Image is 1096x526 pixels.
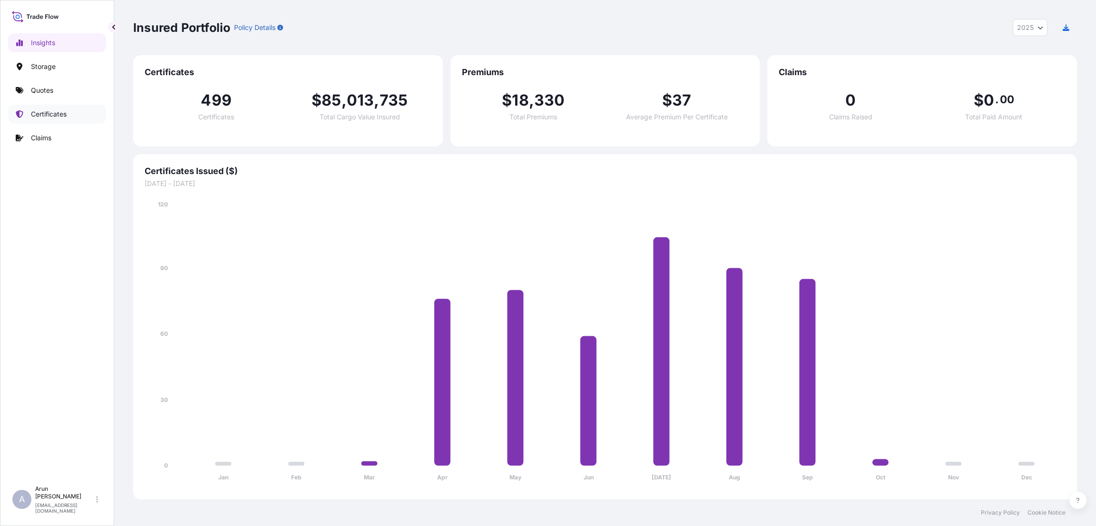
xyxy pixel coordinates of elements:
[672,93,691,108] span: 37
[662,93,672,108] span: $
[529,93,534,108] span: ,
[31,38,55,48] p: Insights
[374,93,379,108] span: ,
[218,474,228,481] tspan: Jan
[1017,23,1034,32] span: 2025
[198,114,234,120] span: Certificates
[31,62,56,71] p: Storage
[234,23,275,32] p: Policy Details
[160,396,168,403] tspan: 30
[534,93,565,108] span: 330
[502,93,512,108] span: $
[19,495,25,504] span: A
[145,179,1066,188] span: [DATE] - [DATE]
[512,93,528,108] span: 18
[8,33,106,52] a: Insights
[509,474,522,481] tspan: May
[8,81,106,100] a: Quotes
[509,114,557,120] span: Total Premiums
[984,93,994,108] span: 0
[995,96,998,103] span: .
[31,133,51,143] p: Claims
[1027,509,1066,516] a: Cookie Notice
[347,93,374,108] span: 013
[133,20,230,35] p: Insured Portfolio
[160,330,168,337] tspan: 60
[291,474,302,481] tspan: Feb
[829,114,872,120] span: Claims Raised
[8,105,106,124] a: Certificates
[8,57,106,76] a: Storage
[437,474,448,481] tspan: Apr
[965,114,1022,120] span: Total Paid Amount
[342,93,347,108] span: ,
[164,462,168,469] tspan: 0
[35,502,94,514] p: [EMAIL_ADDRESS][DOMAIN_NAME]
[320,114,400,120] span: Total Cargo Value Insured
[201,93,232,108] span: 499
[380,93,408,108] span: 735
[802,474,813,481] tspan: Sep
[974,93,984,108] span: $
[584,474,594,481] tspan: Jun
[729,474,740,481] tspan: Aug
[981,509,1020,516] a: Privacy Policy
[145,166,1066,177] span: Certificates Issued ($)
[8,128,106,147] a: Claims
[779,67,1066,78] span: Claims
[364,474,375,481] tspan: Mar
[626,114,728,120] span: Average Premium Per Certificate
[158,201,168,208] tspan: 120
[312,93,322,108] span: $
[845,93,856,108] span: 0
[876,474,886,481] tspan: Oct
[1013,19,1047,36] button: Year Selector
[1000,96,1014,103] span: 00
[1021,474,1032,481] tspan: Dec
[948,474,959,481] tspan: Nov
[31,109,67,119] p: Certificates
[35,485,94,500] p: Arun [PERSON_NAME]
[160,264,168,272] tspan: 90
[31,86,53,95] p: Quotes
[652,474,671,481] tspan: [DATE]
[322,93,341,108] span: 85
[462,67,749,78] span: Premiums
[145,67,431,78] span: Certificates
